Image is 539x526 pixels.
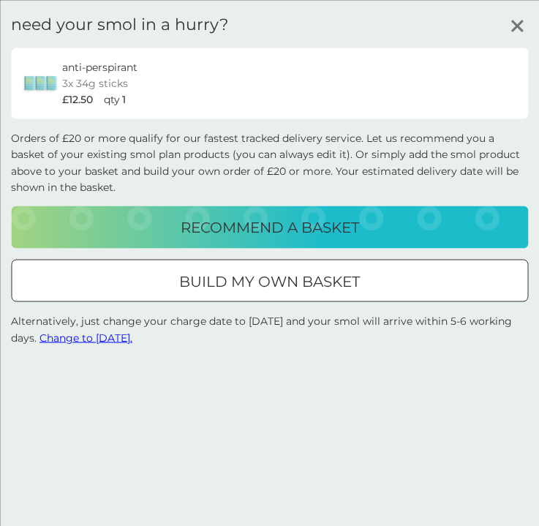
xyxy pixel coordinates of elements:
h3: need your smol in a hurry? [11,15,228,34]
p: anti-perspirant [62,59,137,75]
p: qty [104,91,120,108]
p: 1 [122,91,126,108]
p: £12.50 [62,91,93,108]
button: Change to [DATE]. [39,329,132,345]
p: Orders of £20 or more qualify for our fastest tracked delivery service. Let us recommend you a ba... [11,129,528,195]
p: recommend a basket [181,216,359,239]
span: Change to [DATE]. [39,331,132,344]
button: recommend a basket [11,206,528,249]
p: 3x 34g sticks [62,75,128,91]
button: build my own basket [11,260,528,302]
p: Alternatively, just change your charge date to [DATE] and your smol will arrive within 5-6 workin... [11,313,528,346]
p: build my own basket [179,270,360,293]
